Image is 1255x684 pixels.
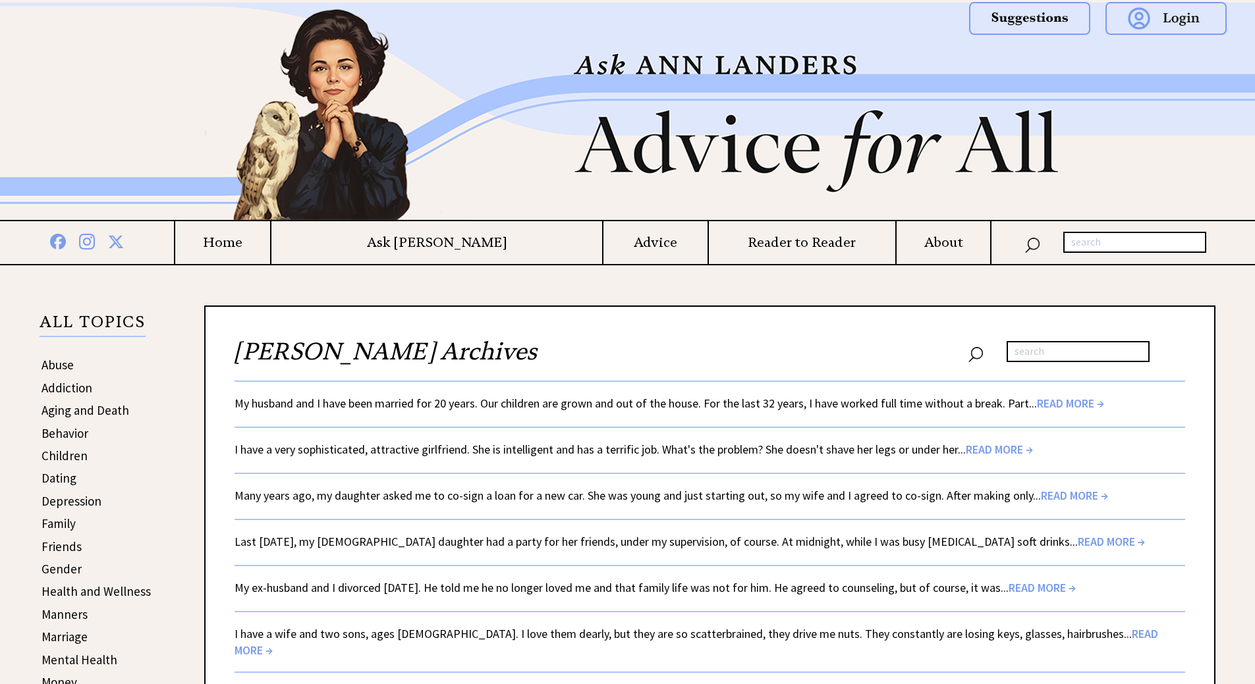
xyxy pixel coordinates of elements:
[897,234,990,251] a: About
[271,234,602,251] a: Ask [PERSON_NAME]
[153,3,1102,220] img: header2b_v1.png
[40,315,146,337] p: ALL TOPICS
[235,442,1033,457] a: I have a very sophisticated, attractive girlfriend. She is intelligent and has a terrific job. Wh...
[175,234,270,251] a: Home
[42,448,88,463] a: Children
[42,470,76,486] a: Dating
[235,488,1108,503] a: Many years ago, my daughter asked me to co-sign a loan for a new car. She was young and just star...
[1102,3,1109,220] img: right_new2.png
[1007,341,1150,362] input: search
[1063,232,1206,253] input: search
[235,626,1158,658] a: I have a wife and two sons, ages [DEMOGRAPHIC_DATA]. I love them dearly, but they are so scatterb...
[1024,234,1040,253] img: search_nav.png
[1041,488,1108,503] span: READ MORE →
[603,234,708,251] a: Advice
[969,2,1090,35] img: suggestions.png
[1037,396,1104,411] span: READ MORE →
[42,561,82,577] a: Gender
[235,534,1145,549] a: Last [DATE], my [DEMOGRAPHIC_DATA] daughter had a party for her friends, under my supervision, of...
[1078,534,1145,549] span: READ MORE →
[1009,580,1076,595] span: READ MORE →
[79,231,95,250] img: instagram%20blue.png
[709,234,896,251] a: Reader to Reader
[42,515,76,531] a: Family
[235,396,1104,411] a: My husband and I have been married for 20 years. Our children are grown and out of the house. For...
[42,402,129,418] a: Aging and Death
[42,629,88,645] a: Marriage
[42,380,92,396] a: Addiction
[42,357,74,373] a: Abuse
[966,442,1033,457] span: READ MORE →
[50,231,66,250] img: facebook%20blue.png
[235,580,1076,595] a: My ex-husband and I divorced [DATE]. He told me he no longer loved me and that family life was no...
[42,493,101,509] a: Depression
[42,425,88,441] a: Behavior
[42,652,117,668] a: Mental Health
[235,336,1185,381] h2: [PERSON_NAME] Archives
[108,232,124,250] img: x%20blue.png
[42,539,82,554] a: Friends
[42,606,88,622] a: Manners
[968,344,984,363] img: search_nav.png
[1105,2,1227,35] img: login.png
[42,583,151,599] a: Health and Wellness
